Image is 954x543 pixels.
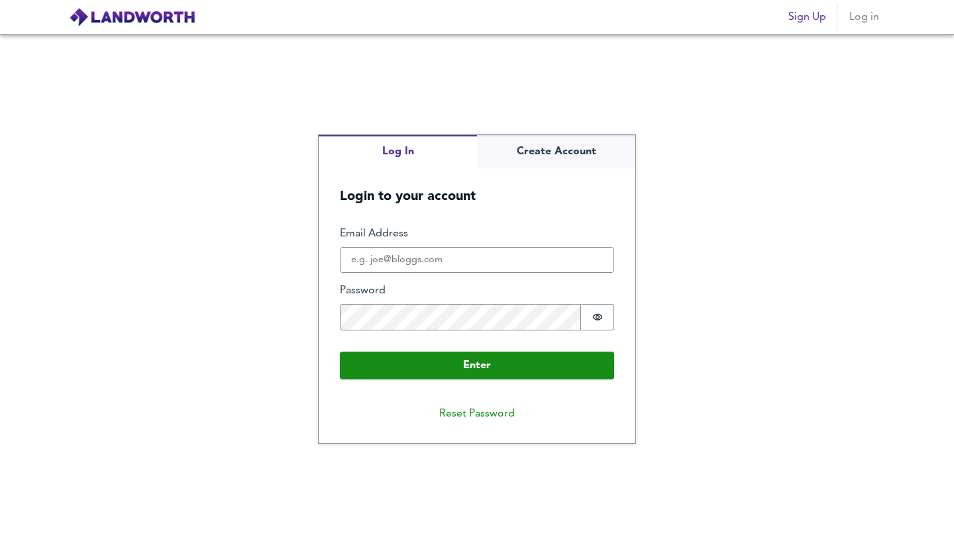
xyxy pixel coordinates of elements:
button: Sign Up [783,4,831,30]
button: Log in [843,4,885,30]
h5: Login to your account [319,168,635,205]
span: Sign Up [788,8,826,26]
img: logo [69,7,195,27]
button: Show password [581,304,614,330]
button: Enter [340,352,614,379]
button: Log In [319,135,477,168]
button: Reset Password [429,401,525,427]
label: Email Address [340,226,614,242]
span: Log in [848,8,880,26]
input: e.g. joe@bloggs.com [340,247,614,273]
label: Password [340,283,614,299]
button: Create Account [477,135,635,168]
